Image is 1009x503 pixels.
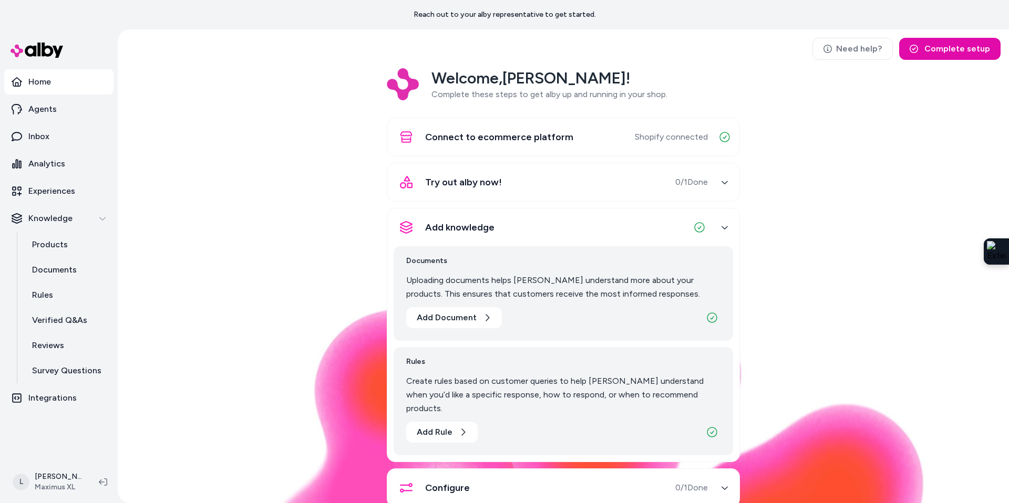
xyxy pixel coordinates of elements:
a: Reviews [22,333,114,358]
a: Need help? [812,38,893,60]
p: Rules [32,289,53,301]
p: Integrations [28,392,77,404]
img: Logo [387,68,419,100]
p: Analytics [28,158,65,170]
a: Analytics [4,151,114,176]
p: Reviews [32,339,64,352]
p: Create rules based on customer queries to help [PERSON_NAME] understand when you’d like a specifi... [406,374,720,415]
button: Connect to ecommerce platformShopify connected [394,124,733,150]
img: alby Logo [11,43,63,58]
a: Integrations [4,385,114,411]
span: Documents [406,255,720,267]
p: Knowledge [28,212,73,225]
p: Products [32,238,68,251]
a: Rules [22,282,114,308]
p: Documents [32,264,77,276]
p: Agents [28,103,57,116]
a: Verified Q&As [22,308,114,333]
span: 0 / 1 Done [675,176,708,188]
h2: Welcome, [PERSON_NAME] ! [431,68,667,88]
p: Experiences [28,185,75,197]
span: Rules [406,355,720,368]
span: Configure [425,480,470,495]
span: Shopify connected [635,131,708,143]
button: Configure0/1Done [394,475,733,500]
span: Connect to ecommerce platform [425,130,573,144]
a: Documents [22,257,114,282]
button: Try out alby now!0/1Done [394,170,733,195]
span: L [13,474,29,490]
span: Maximus XL [35,482,82,492]
a: Inbox [4,124,114,149]
a: Experiences [4,179,114,204]
p: Survey Questions [32,364,101,377]
a: Products [22,232,114,257]
p: Uploading documents helps [PERSON_NAME] understand more about your products. This ensures that cu... [406,274,720,301]
span: Complete these steps to get alby up and running in your shop. [431,89,667,99]
div: Add knowledge [394,240,733,455]
a: Agents [4,97,114,122]
span: Try out alby now! [425,175,502,190]
button: Add knowledge [394,215,733,240]
p: Reach out to your alby representative to get started. [414,9,596,20]
button: Knowledge [4,206,114,231]
button: L[PERSON_NAME]Maximus XL [6,465,90,499]
span: Add knowledge [425,220,495,235]
a: Home [4,69,114,95]
span: 0 / 1 Done [675,481,708,494]
p: Home [28,76,51,88]
p: Inbox [28,130,49,143]
a: Survey Questions [22,358,114,383]
p: Verified Q&As [32,314,87,327]
button: Add Rule [406,422,478,443]
p: [PERSON_NAME] [35,471,82,482]
img: Extension Icon [987,241,1006,262]
button: Complete setup [899,38,1001,60]
button: Add Document [406,307,502,328]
